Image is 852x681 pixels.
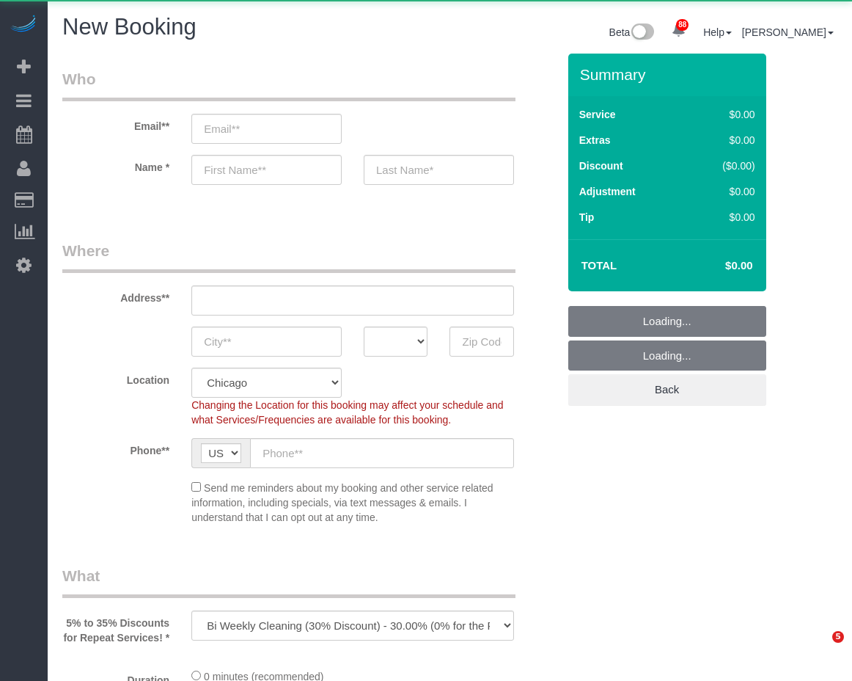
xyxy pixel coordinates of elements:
h3: Summary [580,66,759,83]
label: Name * [51,155,180,175]
label: Extras [579,133,611,148]
label: Tip [579,210,595,225]
label: 5% to 35% Discounts for Repeat Services! * [51,611,180,645]
div: $0.00 [692,133,755,148]
a: 88 [664,15,693,47]
span: Send me reminders about my booking and other service related information, including specials, via... [191,482,493,523]
span: Changing the Location for this booking may affect your schedule and what Services/Frequencies are... [191,399,503,426]
h4: $0.00 [681,260,752,272]
label: Service [579,107,616,122]
img: New interface [630,23,654,43]
div: ($0.00) [692,159,755,173]
label: Location [51,368,180,387]
a: Back [568,374,766,405]
strong: Total [581,259,617,272]
a: [PERSON_NAME] [742,26,834,38]
a: Beta [609,26,655,38]
img: Automaid Logo [9,15,38,35]
span: 5 [832,631,844,643]
legend: Who [62,68,515,101]
legend: Where [62,240,515,273]
input: First Name** [191,155,342,185]
legend: What [62,565,515,598]
label: Adjustment [579,184,636,199]
iframe: Intercom live chat [802,631,837,666]
div: $0.00 [692,184,755,199]
label: Discount [579,159,623,173]
input: Zip Code** [449,327,513,357]
div: $0.00 [692,210,755,225]
div: $0.00 [692,107,755,122]
a: Help [703,26,732,38]
span: New Booking [62,14,197,40]
input: Last Name* [364,155,514,185]
span: 88 [676,19,688,31]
